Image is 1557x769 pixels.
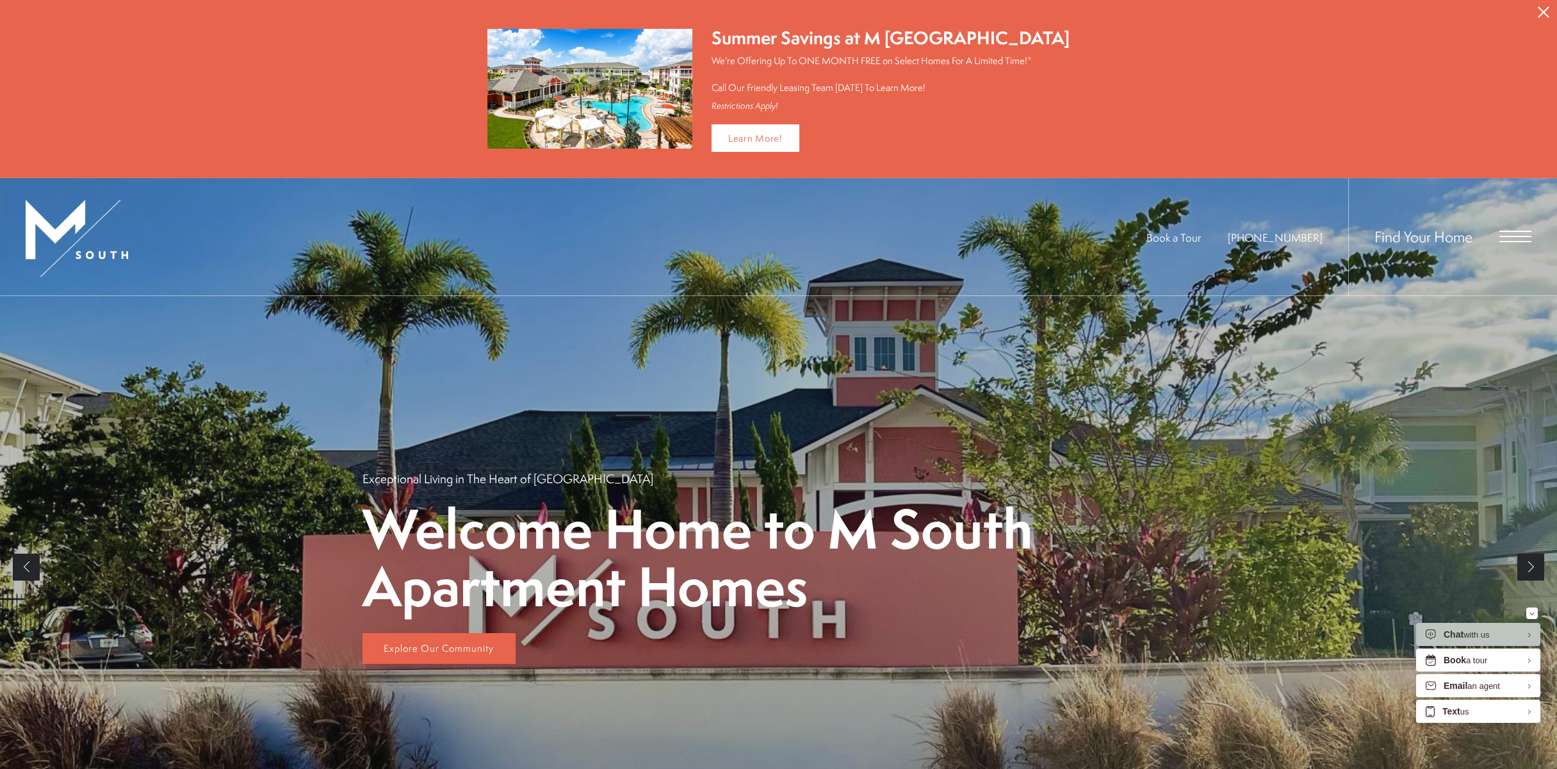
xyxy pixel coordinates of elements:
[712,26,1070,51] div: Summer Savings at M [GEOGRAPHIC_DATA]
[384,641,494,655] span: Explore Our Community
[1228,230,1323,245] a: Call Us at 813-570-8014
[363,633,516,664] a: Explore Our Community
[1517,554,1544,581] a: Next
[712,101,1070,112] div: Restrictions Apply!
[1374,226,1472,247] a: Find Your Home
[363,470,653,487] p: Exceptional Living in The Heart of [GEOGRAPHIC_DATA]
[13,554,40,581] a: Previous
[487,29,692,149] img: Summer Savings at M South Apartments
[712,54,1070,94] p: We're Offering Up To ONE MONTH FREE on Select Homes For A Limited Time!* Call Our Friendly Leasin...
[1499,231,1531,242] button: Open Menu
[26,200,128,277] img: MSouth
[712,124,799,152] a: Learn More!
[1146,230,1201,245] a: Book a Tour
[363,500,1195,616] p: Welcome Home to M South Apartment Homes
[1228,230,1323,245] span: [PHONE_NUMBER]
